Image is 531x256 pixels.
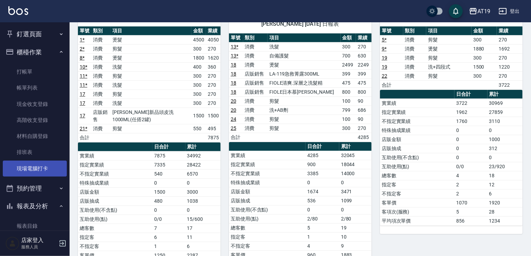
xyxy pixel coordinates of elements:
[380,26,403,36] th: 單號
[229,151,306,160] td: 實業績
[454,126,487,135] td: 0
[78,169,152,178] td: 不指定實業績
[231,62,236,68] a: 18
[356,51,372,60] td: 630
[356,133,372,142] td: 4285
[339,178,372,187] td: 0
[229,178,306,187] td: 特殊抽成業績
[382,64,387,70] a: 19
[185,242,221,251] td: 6
[231,116,236,122] a: 24
[111,35,192,44] td: 燙髮
[268,87,341,96] td: FIOLE日本慕[PERSON_NAME]
[339,169,372,178] td: 14000
[339,160,372,169] td: 18044
[471,35,497,44] td: 300
[229,33,372,142] table: a dense table
[380,171,454,180] td: 總客數
[231,98,236,104] a: 20
[454,216,487,225] td: 856
[3,112,67,128] a: 高階收支登錄
[111,62,192,71] td: 洗髮
[356,106,372,115] td: 686
[243,87,268,96] td: 店販銷售
[91,108,111,124] td: 店販銷售
[206,44,221,53] td: 270
[488,117,523,126] td: 3110
[191,44,206,53] td: 300
[268,42,341,51] td: 洗髮
[185,196,221,205] td: 1038
[268,60,341,69] td: 燙髮
[341,87,356,96] td: 800
[191,53,206,62] td: 1800
[152,215,185,224] td: 0/0
[497,71,523,80] td: 270
[488,198,523,207] td: 1920
[185,215,221,224] td: 15/600
[3,197,67,215] button: 報表及分析
[3,161,67,177] a: 現場電腦打卡
[380,216,454,225] td: 平均項次單價
[191,108,206,124] td: 1500
[497,26,523,36] th: 業績
[466,4,493,18] button: AT19
[243,124,268,133] td: 消費
[3,25,67,43] button: 釘選頁面
[488,126,523,135] td: 0
[231,107,236,113] a: 20
[306,196,339,205] td: 536
[206,99,221,108] td: 270
[488,144,523,153] td: 312
[231,89,236,95] a: 18
[488,216,523,225] td: 1234
[91,90,111,99] td: 消費
[111,108,192,124] td: [PERSON_NAME]新品頭皮洗1000ML(任搭2罐)
[185,151,221,160] td: 34992
[471,62,497,71] td: 1500
[229,214,306,223] td: 互助使用(點)
[206,71,221,80] td: 270
[243,106,268,115] td: 消費
[380,162,454,171] td: 互助使用(點)
[477,7,490,16] div: AT19
[185,205,221,215] td: 0
[403,35,427,44] td: 消費
[268,78,341,87] td: FIOLE清爽.深層之洗髮精
[206,26,221,36] th: 業績
[152,142,185,152] th: 日合計
[382,73,387,79] a: 22
[91,26,111,36] th: 類別
[356,69,372,78] td: 399
[3,144,67,160] a: 排班表
[206,90,221,99] td: 270
[111,71,192,80] td: 剪髮
[3,80,67,96] a: 帳單列表
[91,44,111,53] td: 消費
[403,53,427,62] td: 消費
[78,233,152,242] td: 指定客
[380,207,454,216] td: 客項次(服務)
[191,80,206,90] td: 300
[339,142,372,151] th: 累計
[454,153,487,162] td: 0
[191,99,206,108] td: 300
[339,223,372,232] td: 19
[80,100,85,106] a: 17
[78,178,152,187] td: 特殊抽成業績
[191,35,206,44] td: 4500
[91,35,111,44] td: 消費
[497,62,523,71] td: 1220
[341,96,356,106] td: 100
[339,232,372,241] td: 10
[185,224,221,233] td: 17
[78,133,91,142] td: 合計
[21,244,57,250] p: 服務人員
[152,224,185,233] td: 7
[229,196,306,205] td: 店販抽成
[206,62,221,71] td: 360
[380,90,523,226] table: a dense table
[78,196,152,205] td: 店販抽成
[454,171,487,180] td: 4
[185,160,221,169] td: 28422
